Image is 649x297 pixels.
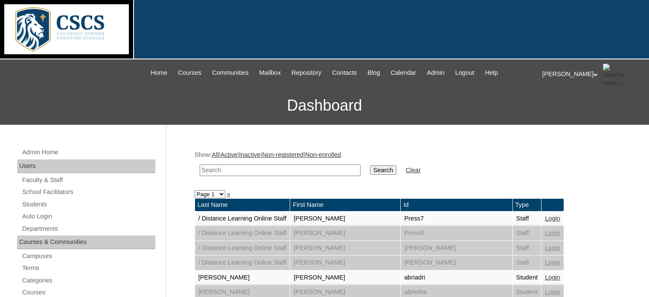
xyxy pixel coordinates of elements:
span: Help [485,68,498,78]
input: Search [370,165,396,175]
a: Contacts [328,68,361,78]
span: Courses [178,68,201,78]
td: Type [513,199,541,211]
td: Last Name [195,199,290,211]
a: Non-enrolled [305,151,341,158]
td: Staff [513,241,541,256]
td: Press7 [401,212,512,226]
a: Departments [21,223,155,234]
span: Blog [367,68,380,78]
a: Home [146,68,172,78]
a: School Facilitators [21,187,155,197]
a: Clear [406,167,421,173]
div: Courses & Communities [17,235,155,249]
span: Home [151,68,167,78]
td: Id [401,199,512,211]
td: Staff [513,212,541,226]
a: Login [545,244,560,251]
a: Blog [363,68,384,78]
a: Admin Home [21,147,155,158]
a: Campuses [21,251,155,262]
a: Students [21,199,155,210]
td: [PERSON_NAME] [290,256,400,270]
div: Show: | | | | [195,150,617,181]
a: Login [545,215,560,222]
span: Communities [212,68,249,78]
a: Faculty & Staff [21,175,155,185]
a: Active [220,151,237,158]
a: Communities [208,68,253,78]
a: Login [545,274,560,281]
a: » [227,191,230,197]
a: Non-registered [262,151,304,158]
a: All [212,151,218,158]
img: Stephanie Phillips [603,64,624,85]
span: Admin [427,68,445,78]
a: Login [545,259,560,266]
td: [PERSON_NAME] [401,256,512,270]
td: abriadri [401,271,512,285]
a: Categories [21,275,155,286]
td: / Distance Learning Online Staff [195,241,290,256]
span: Calendar [391,68,416,78]
a: Calendar [387,68,420,78]
a: Auto Login [21,211,155,222]
a: Terms [21,263,155,273]
h3: Dashboard [4,86,645,125]
a: Repository [287,68,326,78]
span: Repository [291,68,321,78]
div: Users [17,159,155,173]
div: [PERSON_NAME] [542,64,640,85]
td: / Distance Learning Online Staff [195,212,290,226]
td: Staff [513,226,541,241]
td: Student [513,271,541,285]
a: Mailbox [255,68,285,78]
td: / Distance Learning Online Staff [195,226,290,241]
td: [PERSON_NAME] [290,226,400,241]
a: Inactive [239,151,261,158]
a: Admin [422,68,449,78]
input: Search [200,165,361,176]
span: Mailbox [259,68,281,78]
a: Help [481,68,502,78]
td: First Name [290,199,400,211]
a: Login [545,288,560,295]
td: [PERSON_NAME] [290,241,400,256]
a: Logout [451,68,479,78]
span: Logout [455,68,474,78]
td: / Distance Learning Online Staff [195,256,290,270]
td: [PERSON_NAME] [195,271,290,285]
a: Login [545,229,560,236]
td: [PERSON_NAME] [290,271,400,285]
td: [PERSON_NAME] [401,241,512,256]
td: Press9 [401,226,512,241]
span: Contacts [332,68,357,78]
a: Courses [174,68,206,78]
img: logo-white.png [4,4,129,54]
td: [PERSON_NAME] [290,212,400,226]
td: Staff [513,256,541,270]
